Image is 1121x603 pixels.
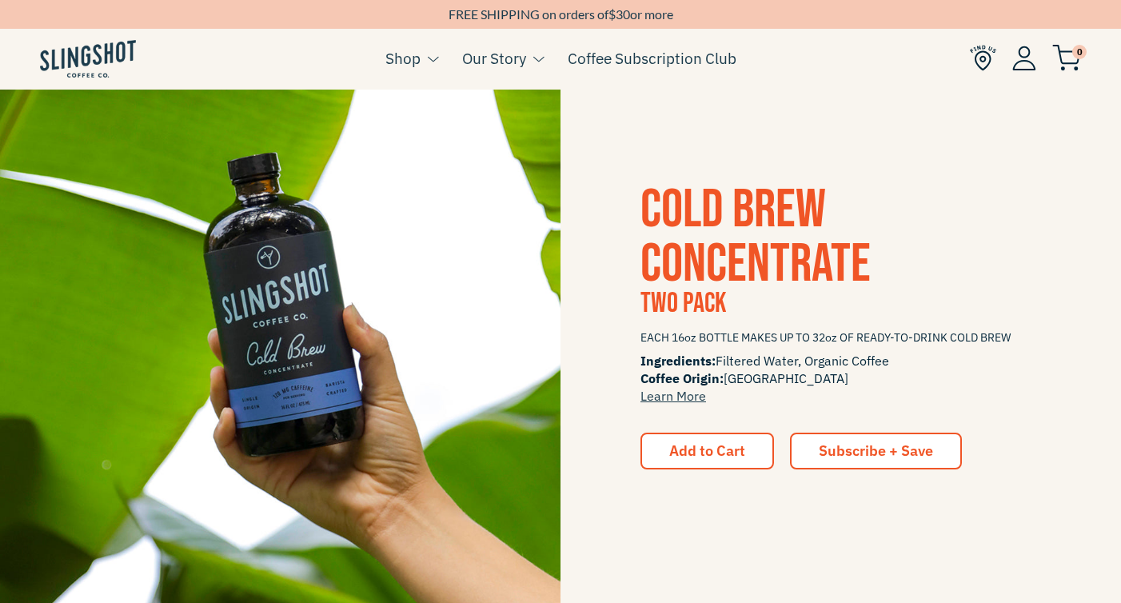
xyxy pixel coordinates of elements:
a: Shop [385,46,421,70]
span: Add to Cart [669,441,745,460]
span: COLD BREW CONCENTRATE [640,178,871,297]
a: Our Story [462,46,526,70]
img: Account [1012,46,1036,70]
span: Ingredients: [640,353,716,369]
img: cart [1052,45,1081,71]
span: 0 [1072,45,1087,59]
span: Filtered Water, Organic Coffee [GEOGRAPHIC_DATA] [640,352,1041,405]
img: Find Us [970,45,996,71]
a: 0 [1052,49,1081,68]
a: Subscribe + Save [790,433,962,469]
span: Subscribe + Save [819,441,933,460]
span: Coffee Origin: [640,370,724,386]
a: Coffee Subscription Club [568,46,736,70]
span: EACH 16oz BOTTLE MAKES UP TO 32oz OF READY-TO-DRINK COLD BREW [640,324,1041,352]
a: COLD BREWCONCENTRATE [640,178,871,297]
span: 30 [616,6,630,22]
span: $ [608,6,616,22]
button: Add to Cart [640,433,774,469]
span: two pack [640,286,726,321]
a: Learn More [640,388,706,404]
